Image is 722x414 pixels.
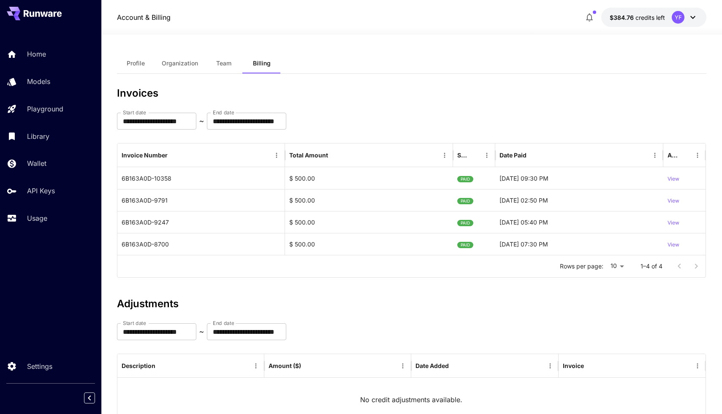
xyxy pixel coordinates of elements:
div: 13-08-2025 05:40 PM [495,211,663,233]
p: Playground [27,104,63,114]
p: View [668,219,679,227]
div: Status [457,152,468,159]
button: Menu [544,360,556,372]
button: Sort [329,149,341,161]
label: End date [213,109,234,116]
button: Menu [250,360,262,372]
button: Sort [680,149,692,161]
span: Organization [162,60,198,67]
div: $ 500.00 [285,189,453,211]
button: Sort [469,149,481,161]
p: Wallet [27,158,46,168]
p: Settings [27,361,52,371]
h3: Invoices [117,87,707,99]
div: $384.76439 [610,13,665,22]
p: View [668,241,679,249]
button: Menu [481,149,493,161]
p: View [668,175,679,183]
button: Menu [692,149,703,161]
p: Library [27,131,49,141]
label: Start date [123,319,146,327]
button: Sort [585,360,597,372]
div: Amount ($) [269,362,301,369]
span: PAID [457,190,473,212]
span: PAID [457,234,473,256]
div: 6B163A0D-8700 [117,233,285,255]
p: Usage [27,213,47,223]
div: $ 500.00 [285,167,453,189]
p: No credit adjustments available. [360,395,462,405]
div: $ 500.00 [285,233,453,255]
button: View [668,233,679,255]
button: View [668,211,679,233]
div: 29-08-2025 09:30 PM [495,167,663,189]
nav: breadcrumb [117,12,171,22]
button: Sort [168,149,180,161]
div: Total Amount [289,152,328,159]
button: Sort [302,360,314,372]
button: Menu [397,360,409,372]
label: End date [213,319,234,327]
button: Collapse sidebar [84,392,95,403]
span: PAID [457,168,473,190]
div: Date Paid [499,152,527,159]
button: Sort [527,149,539,161]
div: Action [668,152,679,159]
p: Rows per page: [560,262,603,271]
div: 6B163A0D-9791 [117,189,285,211]
button: $384.76439YF [601,8,706,27]
div: Collapse sidebar [90,390,101,406]
span: PAID [457,212,473,234]
div: YF [672,11,684,24]
p: ~ [199,116,204,126]
span: Profile [127,60,145,67]
button: Menu [271,149,282,161]
div: 6B163A0D-10358 [117,167,285,189]
button: Menu [439,149,451,161]
span: Billing [253,60,271,67]
div: 10 [607,260,627,272]
span: credits left [635,14,665,21]
button: Menu [649,149,661,161]
button: Sort [156,360,168,372]
a: Account & Billing [117,12,171,22]
div: 21-08-2025 02:50 PM [495,189,663,211]
h3: Adjustments [117,298,707,310]
button: View [668,168,679,189]
p: Home [27,49,46,59]
div: $ 500.00 [285,211,453,233]
button: View [668,189,679,211]
p: ~ [199,327,204,337]
div: Invoice [563,362,584,369]
p: Models [27,76,50,87]
div: 06-08-2025 07:30 PM [495,233,663,255]
label: Start date [123,109,146,116]
p: 1–4 of 4 [641,262,662,271]
button: Menu [692,360,703,372]
p: API Keys [27,186,55,196]
div: 6B163A0D-9247 [117,211,285,233]
button: Sort [450,360,461,372]
div: Date Added [415,362,449,369]
p: View [668,197,679,205]
div: Invoice Number [122,152,168,159]
span: Team [216,60,231,67]
div: Description [122,362,155,369]
span: $384.76 [610,14,635,21]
